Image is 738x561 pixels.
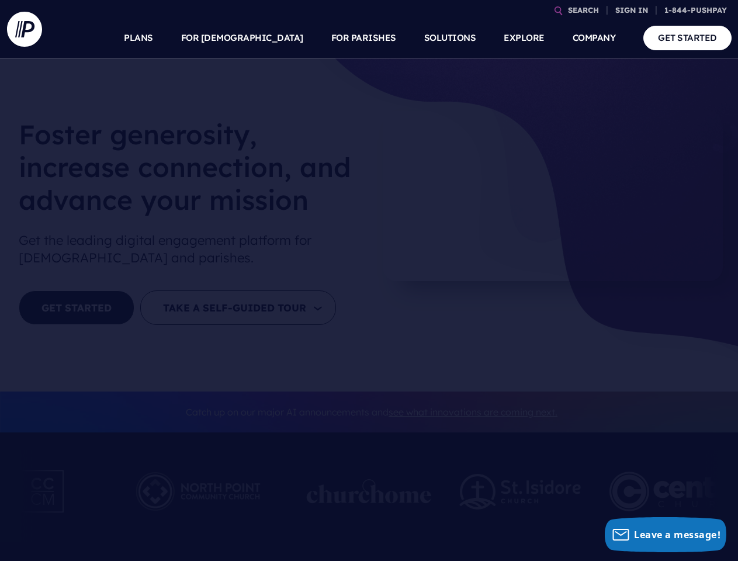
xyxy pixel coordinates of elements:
[634,528,720,541] span: Leave a message!
[504,18,545,58] a: EXPLORE
[605,517,726,552] button: Leave a message!
[181,18,303,58] a: FOR [DEMOGRAPHIC_DATA]
[643,26,732,50] a: GET STARTED
[573,18,616,58] a: COMPANY
[424,18,476,58] a: SOLUTIONS
[331,18,396,58] a: FOR PARISHES
[124,18,153,58] a: PLANS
